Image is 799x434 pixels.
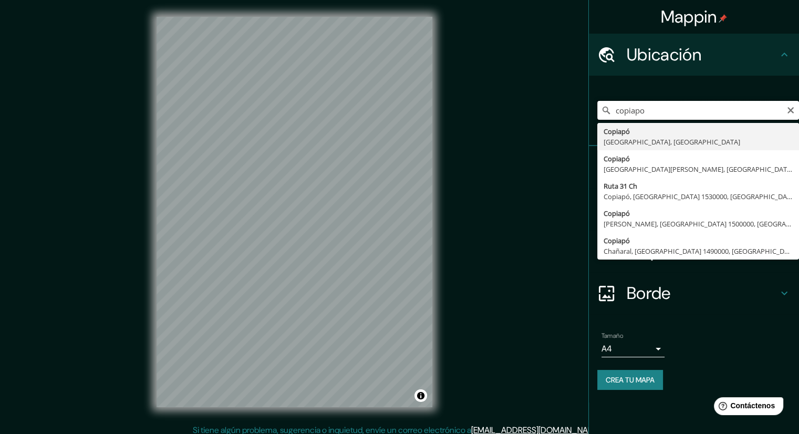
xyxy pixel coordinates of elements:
[601,332,623,340] font: Tamaño
[604,209,630,218] font: Copiapó
[589,34,799,76] div: Ubicación
[604,192,797,201] font: Copiapó, [GEOGRAPHIC_DATA] 1530000, [GEOGRAPHIC_DATA]
[604,127,630,136] font: Copiapó
[606,375,655,385] font: Crea tu mapa
[589,146,799,188] div: Patas
[589,188,799,230] div: Estilo
[589,230,799,272] div: Disposición
[157,17,432,407] canvas: Mapa
[604,137,740,147] font: [GEOGRAPHIC_DATA], [GEOGRAPHIC_DATA]
[414,389,427,402] button: Activar o desactivar atribución
[604,181,637,191] font: Ruta 31 Ch
[627,282,671,304] font: Borde
[604,246,798,256] font: Chañaral, [GEOGRAPHIC_DATA] 1490000, [GEOGRAPHIC_DATA]
[627,44,701,66] font: Ubicación
[661,6,717,28] font: Mappin
[604,236,630,245] font: Copiapó
[601,340,665,357] div: A4
[597,370,663,390] button: Crea tu mapa
[719,14,727,23] img: pin-icon.png
[601,343,612,354] font: A4
[604,154,630,163] font: Copiapó
[705,393,787,422] iframe: Lanzador de widgets de ayuda
[597,101,799,120] input: Elige tu ciudad o zona
[589,272,799,314] div: Borde
[786,105,795,115] button: Claro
